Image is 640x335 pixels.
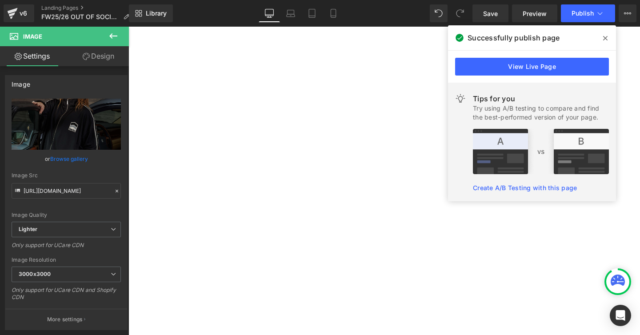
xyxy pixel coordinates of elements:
[12,212,121,218] div: Image Quality
[50,151,88,167] a: Browse gallery
[259,4,280,22] a: Desktop
[451,4,469,22] button: Redo
[41,13,120,20] span: FW25/26 OUT OF SOCIETY
[455,93,466,104] img: light.svg
[280,4,301,22] a: Laptop
[19,271,51,277] b: 3000x3000
[66,46,131,66] a: Design
[572,10,594,17] span: Publish
[301,4,323,22] a: Tablet
[455,58,609,76] a: View Live Page
[483,9,498,18] span: Save
[473,129,609,174] img: tip.png
[473,184,577,191] a: Create A/B Testing with this page
[323,4,344,22] a: Mobile
[12,172,121,179] div: Image Src
[512,4,557,22] a: Preview
[561,4,615,22] button: Publish
[12,242,121,255] div: Only support for UCare CDN
[473,104,609,122] div: Try using A/B testing to compare and find the best-performed version of your page.
[19,226,37,232] b: Lighter
[5,309,127,330] button: More settings
[47,315,83,323] p: More settings
[18,8,29,19] div: v6
[468,32,560,43] span: Successfully publish page
[12,257,121,263] div: Image Resolution
[12,183,121,199] input: Link
[146,9,167,17] span: Library
[619,4,636,22] button: More
[12,287,121,307] div: Only support for UCare CDN and Shopify CDN
[12,154,121,164] div: or
[610,305,631,326] div: Open Intercom Messenger
[430,4,448,22] button: Undo
[523,9,547,18] span: Preview
[12,76,30,88] div: Image
[4,4,34,22] a: v6
[129,4,173,22] a: New Library
[23,33,42,40] span: Image
[473,93,609,104] div: Tips for you
[41,4,136,12] a: Landing Pages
